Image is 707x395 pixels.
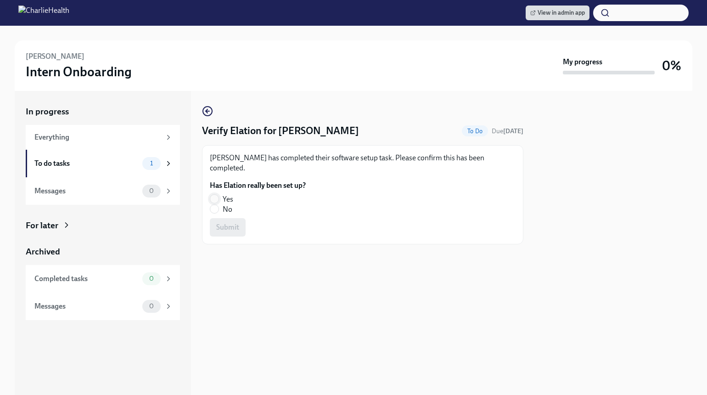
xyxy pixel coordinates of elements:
[26,246,180,258] a: Archived
[662,57,681,74] h3: 0%
[26,125,180,150] a: Everything
[563,57,602,67] strong: My progress
[26,106,180,118] a: In progress
[26,293,180,320] a: Messages0
[223,194,233,204] span: Yes
[26,177,180,205] a: Messages0
[210,181,306,191] label: Has Elation really been set up?
[34,186,139,196] div: Messages
[503,127,523,135] strong: [DATE]
[18,6,69,20] img: CharlieHealth
[34,301,139,311] div: Messages
[34,274,139,284] div: Completed tasks
[26,51,84,62] h6: [PERSON_NAME]
[145,160,158,167] span: 1
[34,132,161,142] div: Everything
[144,187,159,194] span: 0
[202,124,359,138] h4: Verify Elation for [PERSON_NAME]
[210,153,516,173] p: [PERSON_NAME] has completed their software setup task. Please confirm this has been completed.
[26,150,180,177] a: To do tasks1
[223,204,232,214] span: No
[492,127,523,135] span: Due
[144,303,159,310] span: 0
[530,8,585,17] span: View in admin app
[26,63,132,80] h3: Intern Onboarding
[492,127,523,135] span: September 9th, 2025 10:00
[144,275,159,282] span: 0
[26,220,58,231] div: For later
[34,158,139,169] div: To do tasks
[526,6,589,20] a: View in admin app
[462,128,488,135] span: To Do
[26,265,180,293] a: Completed tasks0
[26,220,180,231] a: For later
